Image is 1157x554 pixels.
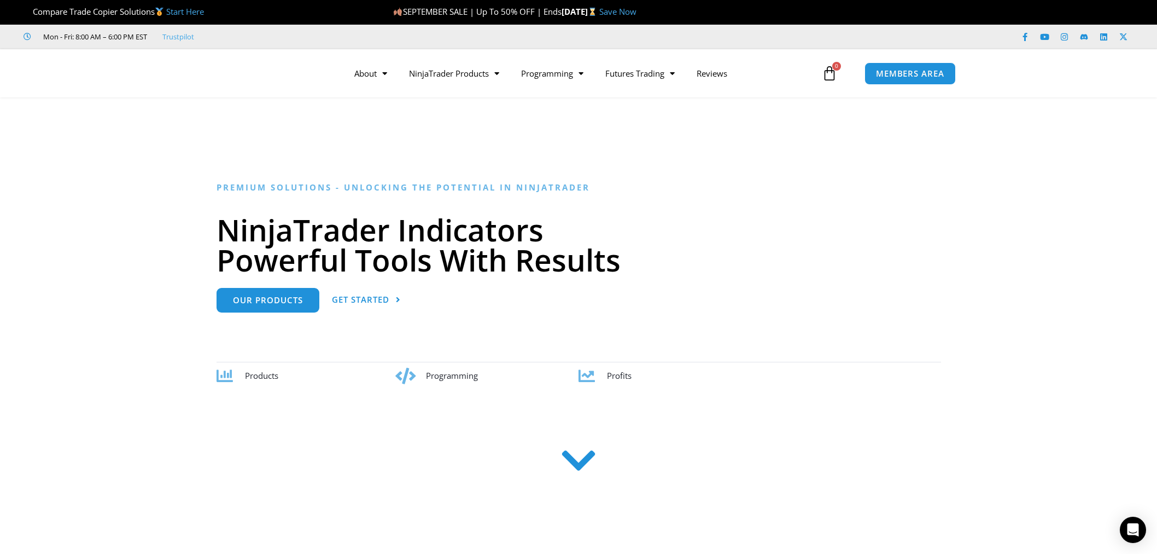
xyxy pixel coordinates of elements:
[394,8,402,16] img: 🍂
[594,61,686,86] a: Futures Trading
[217,215,941,275] h1: NinjaTrader Indicators Powerful Tools With Results
[876,70,944,78] span: MEMBERS AREA
[393,6,561,17] span: SEPTEMBER SALE | Up To 50% OFF | Ends
[343,61,819,86] nav: Menu
[1120,517,1146,543] div: Open Intercom Messenger
[588,8,597,16] img: ⌛
[233,296,303,304] span: Our Products
[562,6,599,17] strong: [DATE]
[607,370,632,381] span: Profits
[217,288,319,313] a: Our Products
[166,6,204,17] a: Start Here
[40,30,147,43] span: Mon - Fri: 8:00 AM – 6:00 PM EST
[599,6,636,17] a: Save Now
[398,61,510,86] a: NinjaTrader Products
[832,62,841,71] span: 0
[686,61,738,86] a: Reviews
[245,370,278,381] span: Products
[24,6,204,17] span: Compare Trade Copier Solutions
[187,54,305,93] img: LogoAI | Affordable Indicators – NinjaTrader
[805,57,854,89] a: 0
[864,62,956,85] a: MEMBERS AREA
[24,8,32,16] img: 🏆
[510,61,594,86] a: Programming
[217,182,941,193] h6: Premium Solutions - Unlocking the Potential in NinjaTrader
[343,61,398,86] a: About
[162,30,194,43] a: Trustpilot
[332,288,401,313] a: Get Started
[426,370,478,381] span: Programming
[332,296,389,304] span: Get Started
[155,8,163,16] img: 🥇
